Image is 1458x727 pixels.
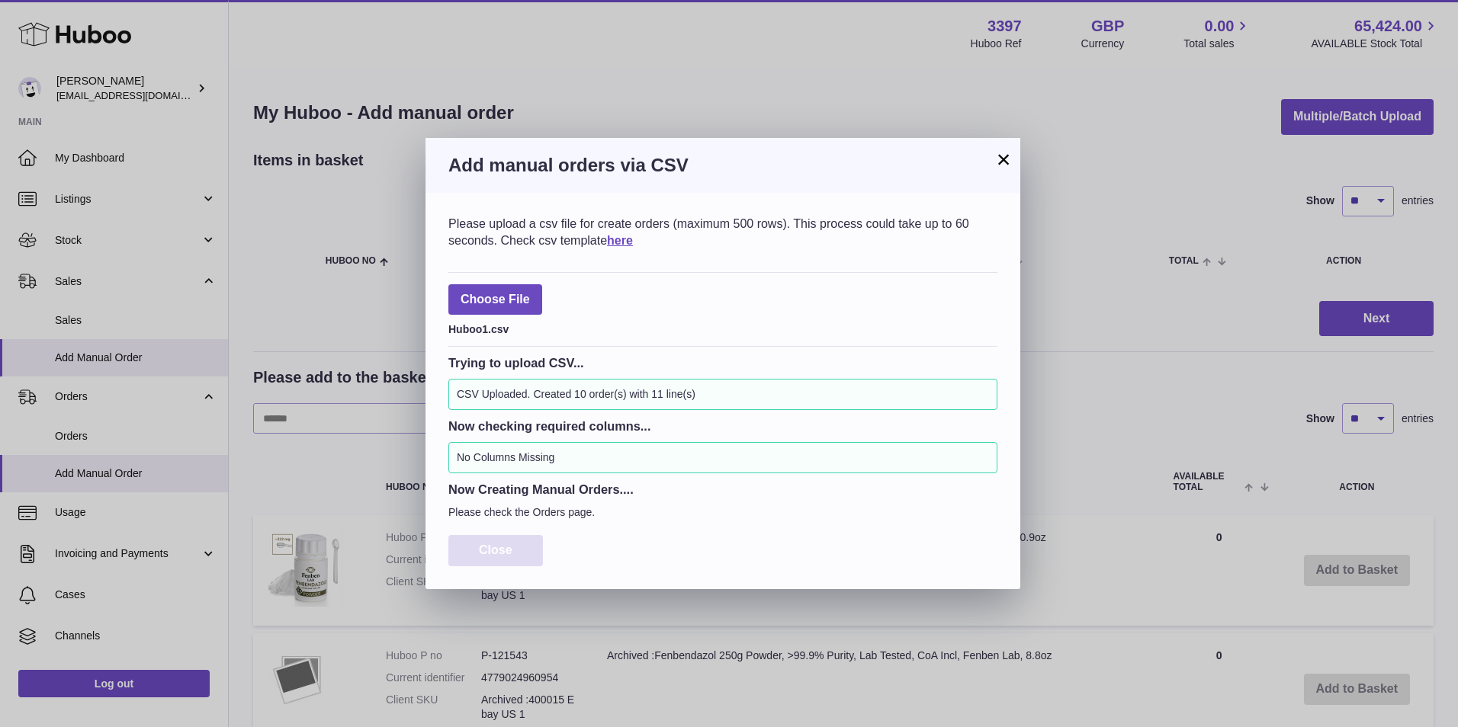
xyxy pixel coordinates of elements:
button: Close [448,535,543,566]
a: here [607,234,633,247]
div: Please upload a csv file for create orders (maximum 500 rows). This process could take up to 60 s... [448,216,997,248]
h3: Now Creating Manual Orders.... [448,481,997,498]
span: Choose File [448,284,542,315]
div: Huboo1.csv [448,319,997,337]
h3: Trying to upload CSV... [448,354,997,371]
div: No Columns Missing [448,442,997,473]
button: × [994,150,1013,168]
div: CSV Uploaded. Created 10 order(s) with 11 line(s) [448,379,997,410]
h3: Now checking required columns... [448,418,997,434]
span: Close [479,543,512,556]
h3: Add manual orders via CSV [448,153,997,178]
p: Please check the Orders page. [448,505,997,520]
